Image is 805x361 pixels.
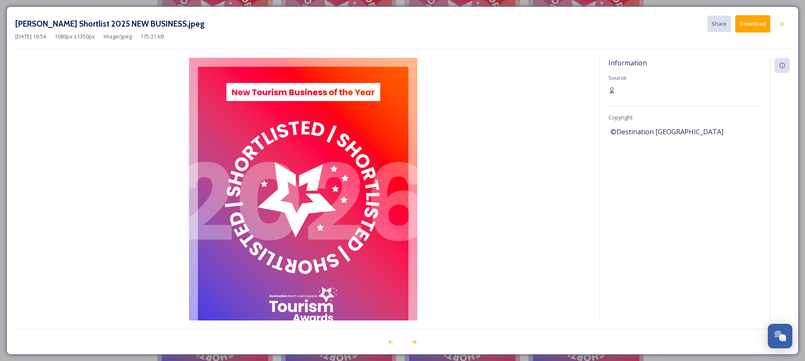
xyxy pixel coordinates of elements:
span: Copyright [608,114,632,121]
span: 175.31 kB [140,33,164,41]
button: Open Chat [768,324,792,348]
span: Source [608,74,627,81]
span: 1080 px x 1350 px [55,33,95,41]
button: Share [707,16,731,32]
span: ©Destination [GEOGRAPHIC_DATA] [611,127,723,137]
span: [DATE] 16:54 [15,33,46,41]
span: image/jpeg [104,33,132,41]
button: Download [735,15,770,33]
img: NEETA%20Shortlist%202025%20NEW%20BUSINESS.jpeg [15,58,591,343]
h3: [PERSON_NAME] Shortlist 2025 NEW BUSINESS.jpeg [15,18,205,30]
span: Information [608,58,647,68]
